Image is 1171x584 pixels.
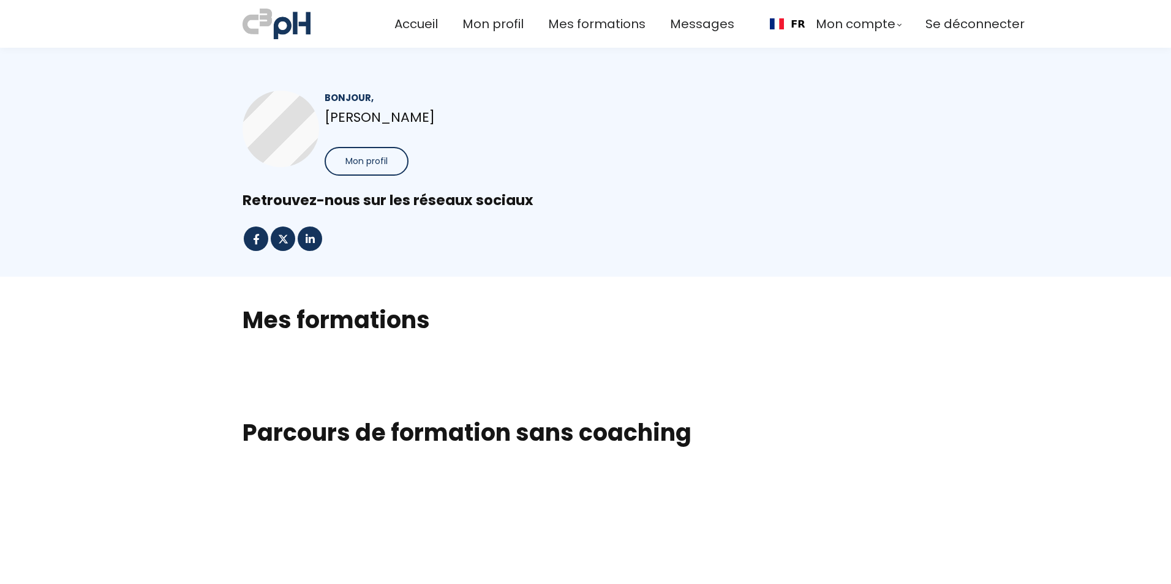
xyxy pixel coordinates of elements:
[243,6,311,42] img: a70bc7685e0efc0bd0b04b3506828469.jpeg
[770,18,805,30] a: FR
[462,14,524,34] a: Mon profil
[243,418,928,447] h1: Parcours de formation sans coaching
[325,107,565,128] p: [PERSON_NAME]
[759,10,815,38] div: Language selected: Français
[243,191,928,210] div: Retrouvez-nous sur les réseaux sociaux
[325,147,409,176] button: Mon profil
[816,14,895,34] span: Mon compte
[759,10,815,38] div: Language Switcher
[925,14,1025,34] a: Se déconnecter
[770,18,784,29] img: Français flag
[394,14,438,34] a: Accueil
[345,155,388,168] span: Mon profil
[548,14,646,34] a: Mes formations
[243,304,928,335] h2: Mes formations
[325,91,565,105] div: Bonjour,
[670,14,734,34] a: Messages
